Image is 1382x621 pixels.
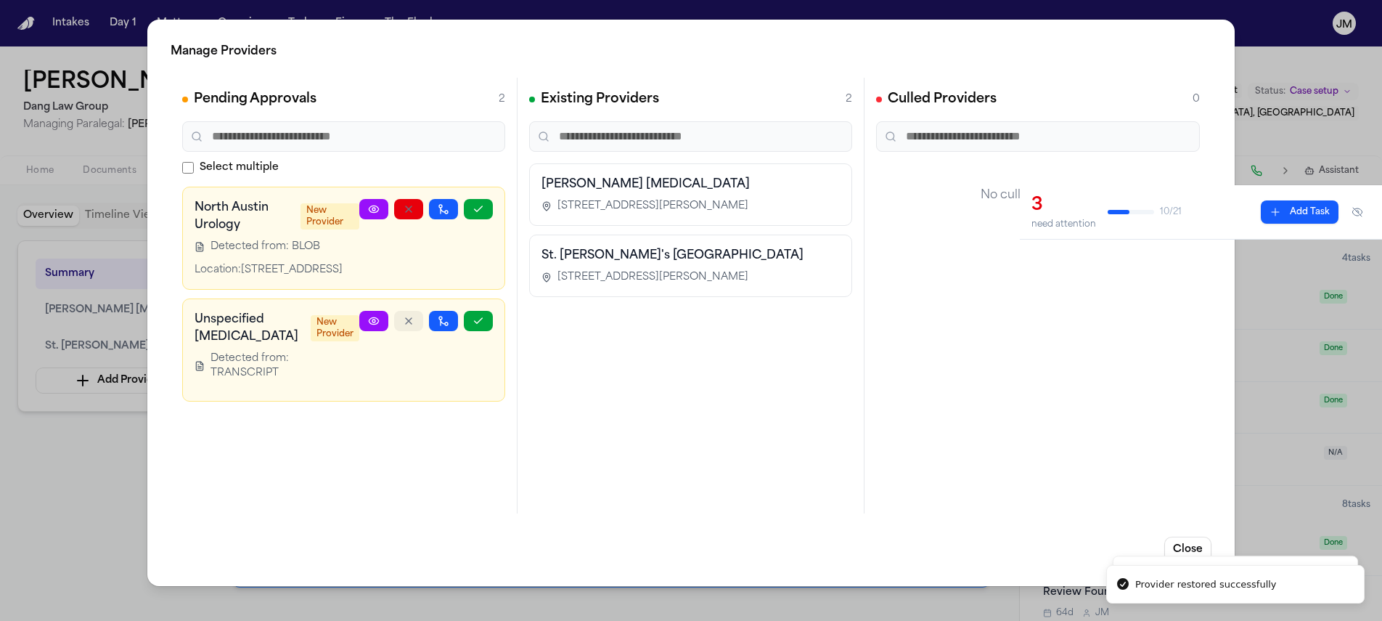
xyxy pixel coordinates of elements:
button: Reject [394,199,423,219]
div: Location: [STREET_ADDRESS] [195,263,359,277]
div: No culled providers [876,163,1200,227]
h2: Pending Approvals [194,89,316,110]
span: 2 [499,92,505,107]
h2: Existing Providers [541,89,659,110]
h2: Manage Providers [171,43,1211,60]
span: New Provider [300,203,359,230]
h3: [PERSON_NAME] [MEDICAL_DATA] [541,176,840,193]
input: Select multiple [182,162,194,174]
button: Approve [464,199,493,219]
span: 0 [1193,92,1200,107]
a: View Provider [359,199,388,219]
a: View Provider [359,311,388,331]
h3: St. [PERSON_NAME]'s [GEOGRAPHIC_DATA] [541,247,840,264]
h2: Culled Providers [888,89,997,110]
span: New Provider [311,315,359,341]
button: Reject [394,311,423,331]
span: [STREET_ADDRESS][PERSON_NAME] [557,199,748,214]
button: Merge [429,199,458,219]
h3: North Austin Urology [195,199,292,234]
button: Approve [464,311,493,331]
span: Detected from: TRANSCRIPT [210,352,359,381]
span: [STREET_ADDRESS][PERSON_NAME] [557,270,748,285]
h3: Unspecified [MEDICAL_DATA] [195,311,302,346]
span: Detected from: BLOB [210,240,320,254]
button: Close [1164,537,1211,563]
span: 2 [846,92,852,107]
span: Select multiple [200,161,279,175]
button: Merge [429,311,458,331]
